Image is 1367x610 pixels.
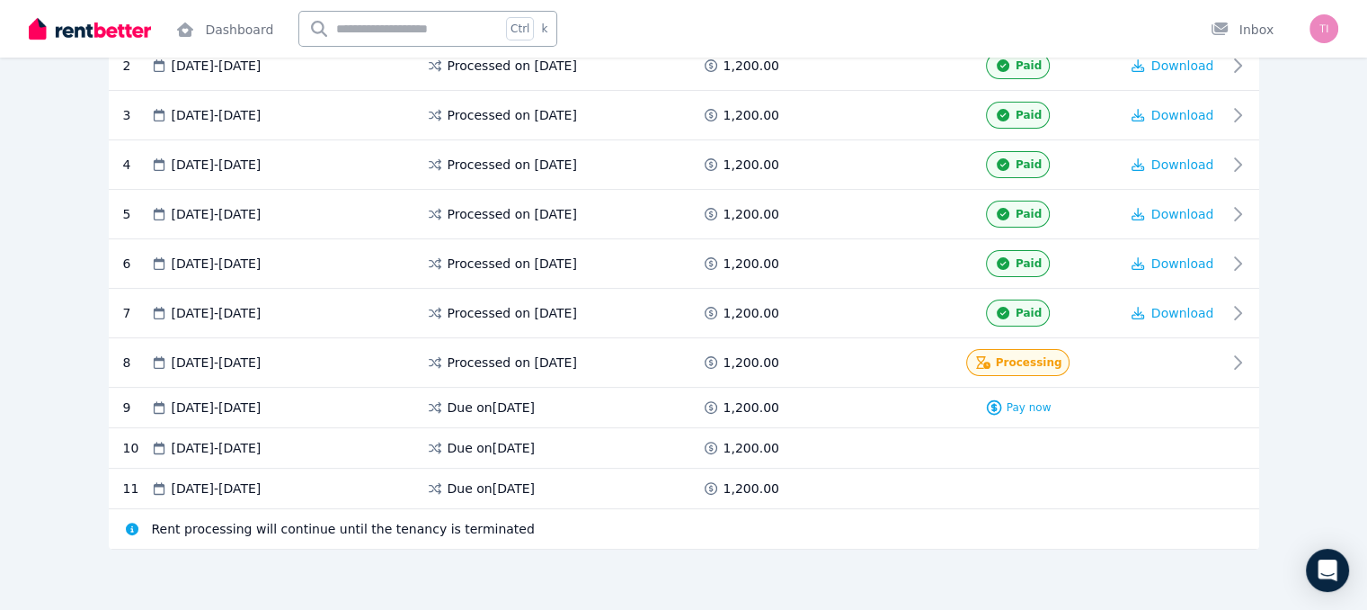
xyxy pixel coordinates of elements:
span: Paid [1016,256,1042,271]
span: Due on [DATE] [448,480,536,498]
span: 1,200.00 [723,106,779,124]
span: Processed on [DATE] [448,354,577,372]
span: 1,200.00 [723,205,779,223]
span: [DATE] - [DATE] [172,255,262,273]
span: 1,200.00 [723,57,779,75]
span: 1,200.00 [723,255,779,273]
div: 10 [123,439,150,457]
span: [DATE] - [DATE] [172,354,262,372]
span: [DATE] - [DATE] [172,156,262,174]
div: 8 [123,349,150,376]
span: k [541,22,547,36]
span: 1,200.00 [723,354,779,372]
button: Download [1132,106,1214,124]
div: 6 [123,250,150,277]
button: Download [1132,205,1214,223]
div: 5 [123,201,150,228]
span: Processed on [DATE] [448,205,577,223]
span: Download [1151,108,1214,122]
span: Rent processing will continue until the tenancy is terminated [152,520,535,538]
span: 1,200.00 [723,304,779,322]
span: Processed on [DATE] [448,57,577,75]
span: Paid [1016,207,1042,221]
span: [DATE] - [DATE] [172,57,262,75]
span: [DATE] - [DATE] [172,106,262,124]
span: Paid [1016,306,1042,320]
button: Download [1132,156,1214,174]
span: Download [1151,306,1214,320]
img: Tinotenda Kandare [1309,14,1338,43]
span: 1,200.00 [723,156,779,174]
span: Paid [1016,58,1042,73]
span: Pay now [1007,400,1052,415]
span: Processed on [DATE] [448,255,577,273]
span: Processing [996,355,1062,370]
span: [DATE] - [DATE] [172,304,262,322]
span: [DATE] - [DATE] [172,439,262,457]
span: Processed on [DATE] [448,304,577,322]
div: 9 [123,399,150,417]
span: Processed on [DATE] [448,106,577,124]
span: Paid [1016,108,1042,122]
span: 1,200.00 [723,439,779,457]
div: 4 [123,151,150,178]
span: 1,200.00 [723,480,779,498]
button: Download [1132,57,1214,75]
span: Download [1151,207,1214,221]
span: Download [1151,256,1214,271]
span: [DATE] - [DATE] [172,480,262,498]
div: 3 [123,102,150,129]
span: Ctrl [506,17,534,40]
button: Download [1132,304,1214,322]
div: 2 [123,52,150,79]
span: [DATE] - [DATE] [172,399,262,417]
span: Download [1151,58,1214,73]
button: Download [1132,255,1214,273]
div: Inbox [1211,21,1274,39]
span: Processed on [DATE] [448,156,577,174]
img: RentBetter [29,15,151,42]
span: Paid [1016,157,1042,172]
span: Due on [DATE] [448,399,536,417]
span: 1,200.00 [723,399,779,417]
div: 7 [123,300,150,327]
span: Due on [DATE] [448,439,536,457]
div: Open Intercom Messenger [1306,549,1349,592]
span: Download [1151,157,1214,172]
div: 11 [123,480,150,498]
span: [DATE] - [DATE] [172,205,262,223]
